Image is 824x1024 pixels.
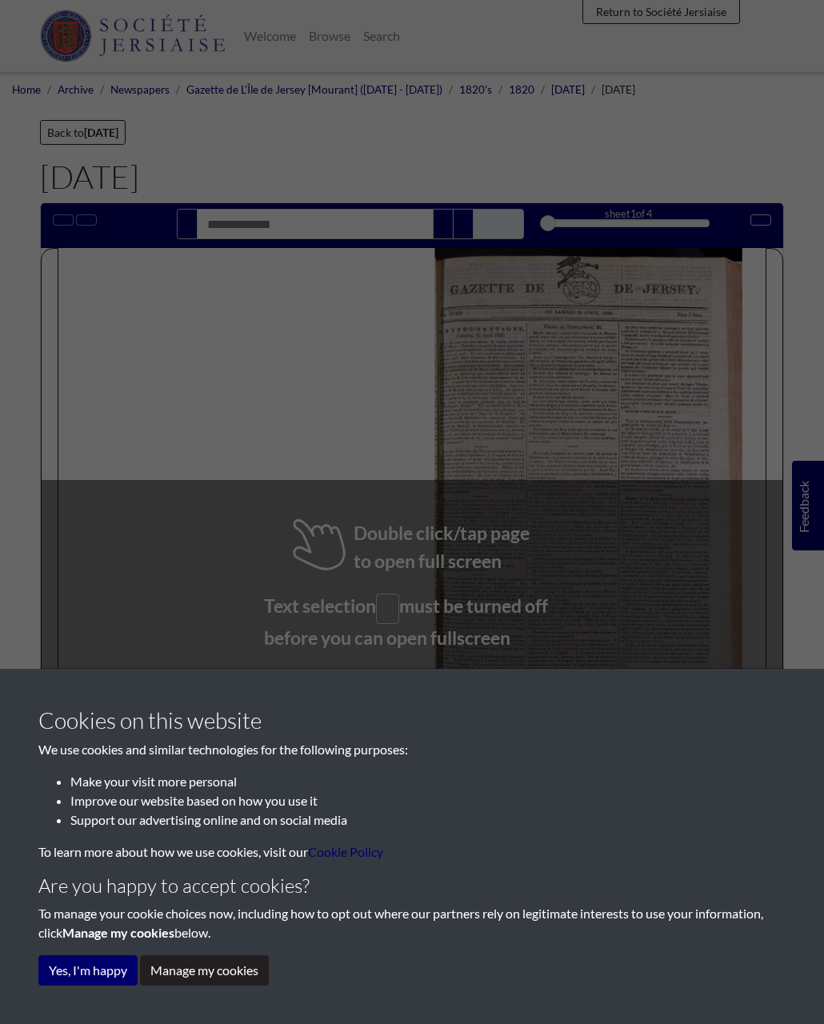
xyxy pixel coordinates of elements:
[38,707,786,734] h3: Cookies on this website
[70,791,786,810] li: Improve our website based on how you use it
[70,810,786,830] li: Support our advertising online and on social media
[62,925,174,940] strong: Manage my cookies
[70,772,786,791] li: Make your visit more personal
[38,740,786,759] p: We use cookies and similar technologies for the following purposes:
[38,904,786,942] p: To manage your cookie choices now, including how to opt out where our partners rely on legitimate...
[38,842,786,862] p: To learn more about how we use cookies, visit our
[140,955,269,986] button: Manage my cookies
[38,874,786,898] h4: Are you happy to accept cookies?
[38,955,138,986] button: Yes, I'm happy
[308,844,383,859] a: learn more about cookies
